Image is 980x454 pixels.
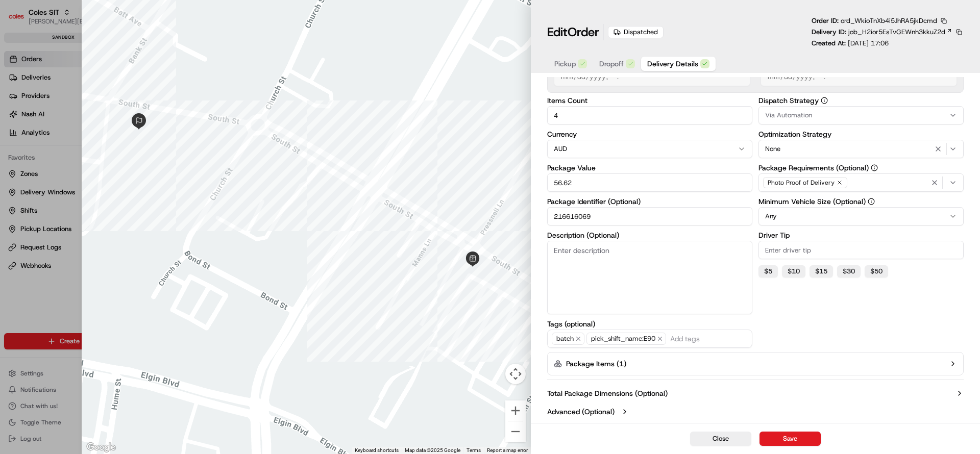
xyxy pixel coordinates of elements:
[608,26,664,38] div: Dispatched
[690,432,751,446] button: Close
[10,149,18,157] div: 📗
[35,108,129,116] div: We're available if you need us!
[84,441,118,454] img: Google
[547,97,752,104] label: Items Count
[547,407,615,417] label: Advanced (Optional)
[547,352,964,375] button: Package Items (1)
[10,41,186,57] p: Welcome 👋
[782,265,805,278] button: $10
[86,149,94,157] div: 💻
[547,388,964,398] button: Total Package Dimensions (Optional)
[758,198,964,205] label: Minimum Vehicle Size (Optional)
[812,39,889,48] p: Created At:
[868,198,875,205] button: Minimum Vehicle Size (Optional)
[547,131,752,138] label: Currency
[547,407,964,417] button: Advanced (Optional)
[812,28,964,37] div: Delivery ID:
[759,432,821,446] button: Save
[758,241,964,259] input: Enter driver tip
[20,148,78,158] span: Knowledge Base
[10,97,29,116] img: 1736555255976-a54dd68f-1ca7-489b-9aae-adbdc363a1c4
[758,173,964,192] button: Photo Proof of Delivery
[758,97,964,104] label: Dispatch Strategy
[841,16,937,25] span: ord_WkioTnXb4i5JhRA5jkDcmd
[505,421,526,442] button: Zoom out
[848,28,952,37] a: job_H2ior5EsTvGEWnh3kkuZ2d
[765,144,780,154] span: None
[758,106,964,124] button: Via Automation
[547,198,752,205] label: Package Identifier (Optional)
[547,207,752,225] input: Enter package identifier
[837,265,861,278] button: $30
[599,59,624,69] span: Dropoff
[812,16,937,26] p: Order ID:
[758,232,964,239] label: Driver Tip
[758,140,964,158] button: None
[547,388,668,398] label: Total Package Dimensions (Optional)
[871,164,878,171] button: Package Requirements (Optional)
[72,172,124,181] a: Powered byPylon
[758,131,964,138] label: Optimization Strategy
[84,441,118,454] a: Open this area in Google Maps (opens a new window)
[487,447,528,453] a: Report a map error
[848,39,889,47] span: [DATE] 17:06
[505,400,526,421] button: Zoom in
[35,97,167,108] div: Start new chat
[505,364,526,384] button: Map camera controls
[647,59,698,69] span: Delivery Details
[96,148,164,158] span: API Documentation
[102,173,124,181] span: Pylon
[768,179,835,187] span: Photo Proof of Delivery
[467,447,481,453] a: Terms
[586,333,666,345] span: pick_shift_name:E90
[566,359,626,369] label: Package Items ( 1 )
[568,24,599,40] span: Order
[547,173,752,192] input: Enter package value
[547,24,599,40] h1: Edit
[6,144,82,162] a: 📗Knowledge Base
[547,106,752,124] input: Enter items count
[668,333,748,345] input: Add tags
[174,100,186,113] button: Start new chat
[848,28,945,37] span: job_H2ior5EsTvGEWnh3kkuZ2d
[405,447,460,453] span: Map data ©2025 Google
[821,97,828,104] button: Dispatch Strategy
[547,164,752,171] label: Package Value
[547,320,752,327] label: Tags (optional)
[547,232,752,239] label: Description (Optional)
[865,265,888,278] button: $50
[758,164,964,171] label: Package Requirements (Optional)
[355,447,399,454] button: Keyboard shortcuts
[765,111,812,120] span: Via Automation
[758,265,778,278] button: $5
[82,144,168,162] a: 💻API Documentation
[10,10,31,31] img: Nash
[552,333,584,345] span: batch
[554,59,576,69] span: Pickup
[810,265,833,278] button: $15
[27,66,168,77] input: Clear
